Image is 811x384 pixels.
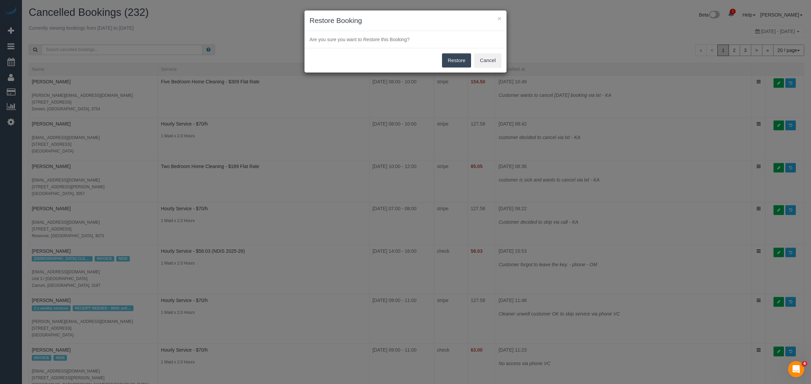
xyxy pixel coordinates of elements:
iframe: Intercom live chat [788,361,804,377]
button: × [497,15,501,22]
button: Restore [442,53,471,67]
span: 4 [802,361,807,366]
sui-modal: Restore Booking [304,10,507,73]
span: Are you sure you want to Restore this Booking? [310,37,410,42]
h3: Restore Booking [310,16,501,26]
button: Cancel [474,53,501,67]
